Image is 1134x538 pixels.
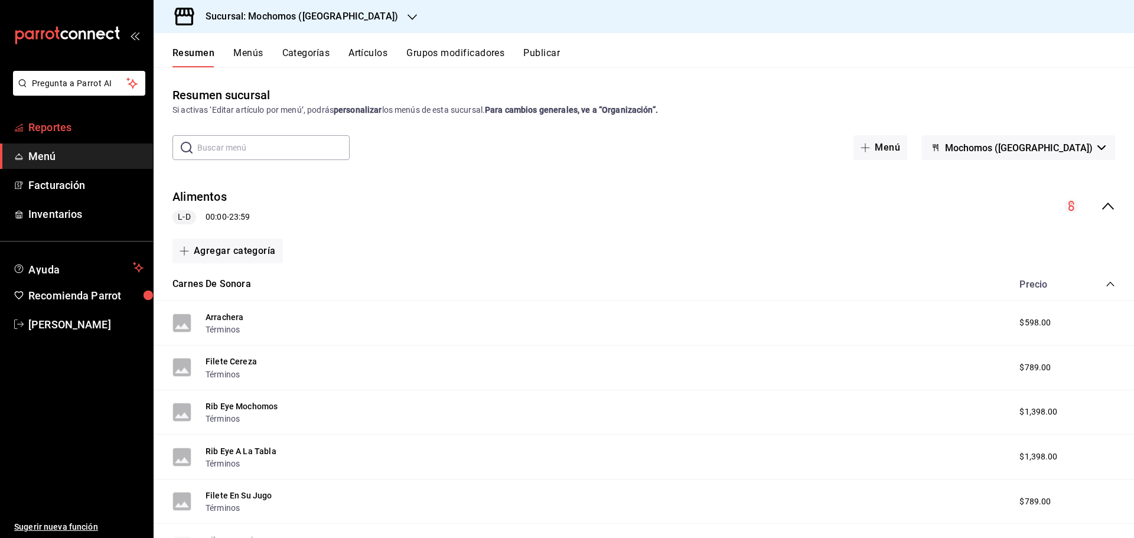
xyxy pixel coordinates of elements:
button: Menú [853,135,907,160]
span: $1,398.00 [1019,406,1057,418]
span: [PERSON_NAME] [28,317,144,332]
button: Términos [206,324,240,335]
button: Artículos [348,47,387,67]
button: Publicar [523,47,560,67]
span: Mochomos ([GEOGRAPHIC_DATA]) [945,142,1093,154]
span: L-D [173,211,195,223]
div: Precio [1008,279,1083,290]
strong: personalizar [334,105,382,115]
button: Filete En Su Jugo [206,490,272,501]
button: open_drawer_menu [130,31,139,40]
span: $598.00 [1019,317,1051,329]
span: Sugerir nueva función [14,521,144,533]
button: Arrachera [206,311,243,323]
button: Carnes De Sonora [172,278,251,291]
button: Grupos modificadores [406,47,504,67]
span: $789.00 [1019,361,1051,374]
button: Menús [233,47,263,67]
span: Recomienda Parrot [28,288,144,304]
span: Inventarios [28,206,144,222]
button: Categorías [282,47,330,67]
h3: Sucursal: Mochomos ([GEOGRAPHIC_DATA]) [196,9,398,24]
span: $1,398.00 [1019,451,1057,463]
button: Términos [206,413,240,425]
button: Términos [206,369,240,380]
button: Mochomos ([GEOGRAPHIC_DATA]) [921,135,1115,160]
div: 00:00 - 23:59 [172,210,250,224]
div: Resumen sucursal [172,86,270,104]
button: Resumen [172,47,214,67]
button: Agregar categoría [172,239,283,263]
span: Menú [28,148,144,164]
a: Pregunta a Parrot AI [8,86,145,98]
strong: Para cambios generales, ve a “Organización”. [485,105,658,115]
button: Filete Cereza [206,356,257,367]
span: $789.00 [1019,495,1051,508]
button: Alimentos [172,188,227,206]
button: Rib Eye A La Tabla [206,445,276,457]
div: navigation tabs [172,47,1134,67]
button: Rib Eye Mochomos [206,400,278,412]
span: Pregunta a Parrot AI [32,77,127,90]
input: Buscar menú [197,136,350,159]
button: Términos [206,458,240,469]
button: Términos [206,502,240,514]
span: Ayuda [28,260,128,275]
div: collapse-menu-row [154,179,1134,234]
span: Facturación [28,177,144,193]
div: Si activas ‘Editar artículo por menú’, podrás los menús de esta sucursal. [172,104,1115,116]
span: Reportes [28,119,144,135]
button: Pregunta a Parrot AI [13,71,145,96]
button: collapse-category-row [1106,279,1115,289]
